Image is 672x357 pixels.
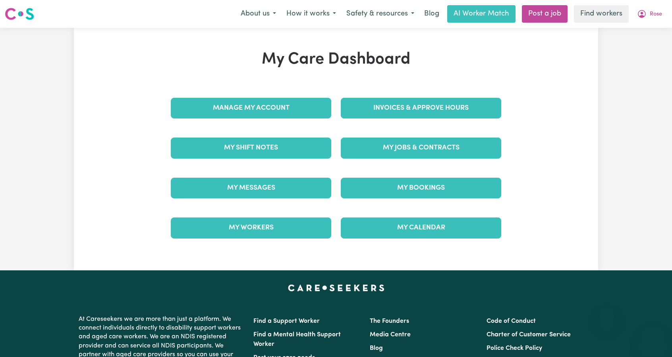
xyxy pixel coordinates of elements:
[5,7,34,21] img: Careseekers logo
[341,217,501,238] a: My Calendar
[253,332,341,347] a: Find a Mental Health Support Worker
[236,6,281,22] button: About us
[487,345,542,351] a: Police Check Policy
[341,98,501,118] a: Invoices & Approve Hours
[419,5,444,23] a: Blog
[650,10,662,19] span: Rose
[171,138,331,158] a: My Shift Notes
[171,98,331,118] a: Manage My Account
[370,345,383,351] a: Blog
[599,306,615,322] iframe: Close message
[171,178,331,198] a: My Messages
[5,5,34,23] a: Careseekers logo
[370,318,409,324] a: The Founders
[487,318,536,324] a: Code of Conduct
[487,332,571,338] a: Charter of Customer Service
[171,217,331,238] a: My Workers
[522,5,568,23] a: Post a job
[341,178,501,198] a: My Bookings
[288,285,384,291] a: Careseekers home page
[370,332,411,338] a: Media Centre
[253,318,320,324] a: Find a Support Worker
[281,6,341,22] button: How it works
[341,6,419,22] button: Safety & resources
[574,5,629,23] a: Find workers
[632,6,667,22] button: My Account
[166,50,506,69] h1: My Care Dashboard
[341,138,501,158] a: My Jobs & Contracts
[640,325,666,351] iframe: Button to launch messaging window
[447,5,516,23] a: AI Worker Match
